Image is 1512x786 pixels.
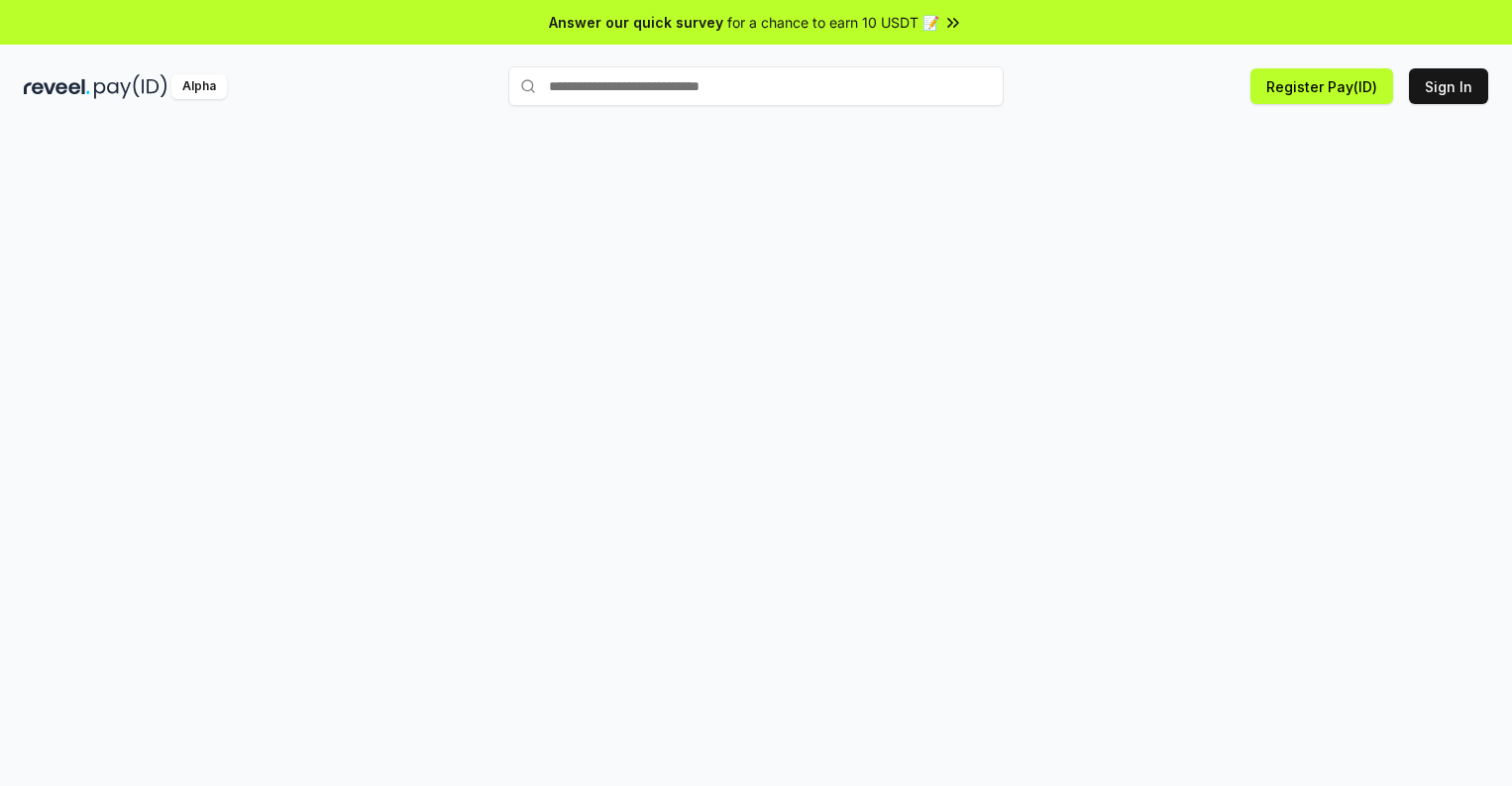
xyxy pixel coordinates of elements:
[1250,68,1393,104] button: Register Pay(ID)
[727,12,939,33] span: for a chance to earn 10 USDT 📝
[549,12,723,33] span: Answer our quick survey
[171,74,227,99] div: Alpha
[1409,68,1488,104] button: Sign In
[94,74,167,99] img: pay_id
[24,74,90,99] img: reveel_dark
